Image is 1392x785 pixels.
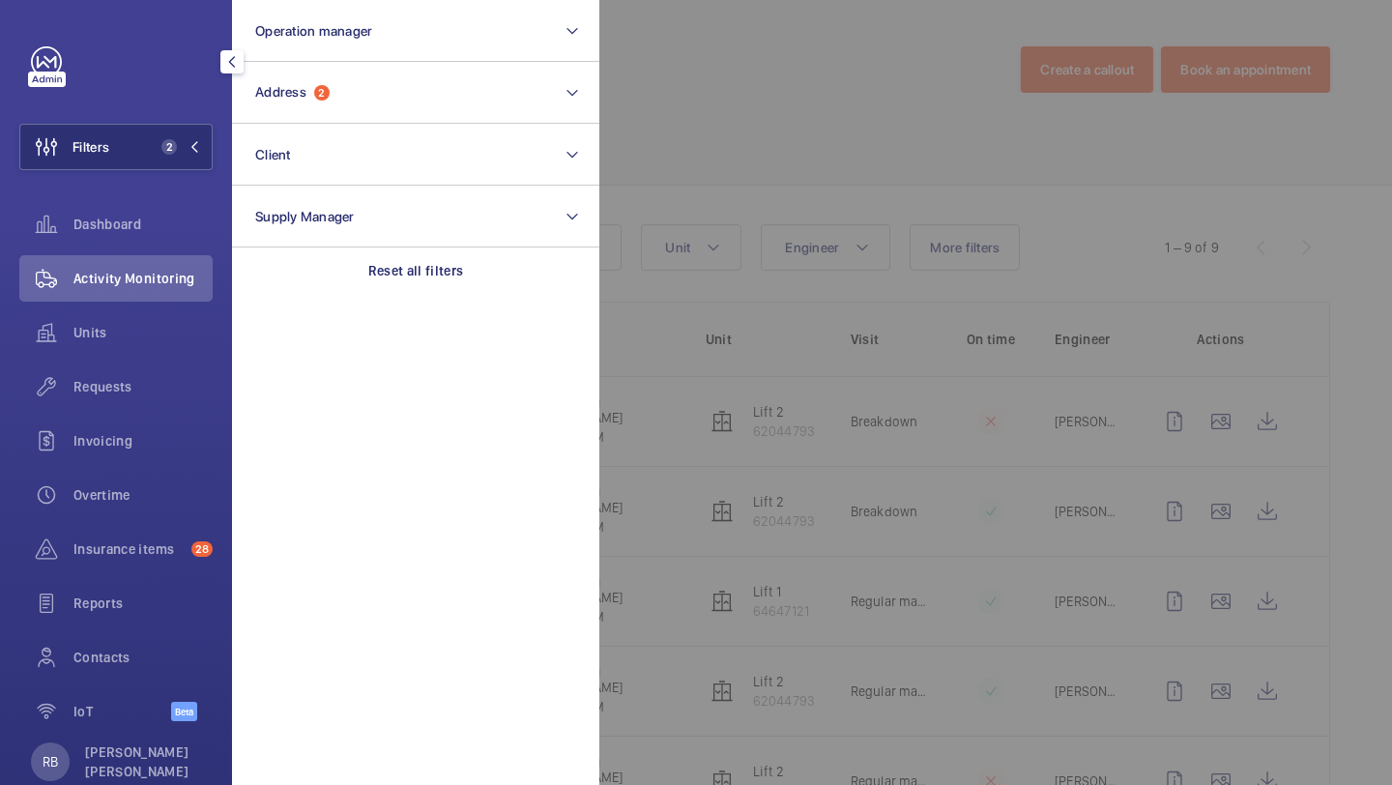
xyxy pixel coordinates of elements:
[43,752,58,771] p: RB
[72,137,109,157] span: Filters
[73,269,213,288] span: Activity Monitoring
[73,648,213,667] span: Contacts
[19,124,213,170] button: Filters2
[73,485,213,505] span: Overtime
[73,702,171,721] span: IoT
[191,541,213,557] span: 28
[73,594,213,613] span: Reports
[73,323,213,342] span: Units
[171,702,197,721] span: Beta
[85,742,201,781] p: [PERSON_NAME] [PERSON_NAME]
[73,539,184,559] span: Insurance items
[73,377,213,396] span: Requests
[73,431,213,451] span: Invoicing
[73,215,213,234] span: Dashboard
[161,139,177,155] span: 2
